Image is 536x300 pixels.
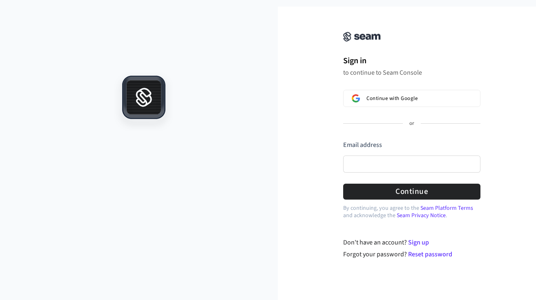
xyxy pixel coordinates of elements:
[420,204,473,212] a: Seam Platform Terms
[343,90,480,107] button: Sign in with GoogleContinue with Google
[409,120,414,127] p: or
[343,55,480,67] h1: Sign in
[352,94,360,102] img: Sign in with Google
[343,204,480,219] p: By continuing, you agree to the and acknowledge the .
[408,238,429,247] a: Sign up
[343,249,481,259] div: Forgot your password?
[343,184,480,200] button: Continue
[343,32,381,42] img: Seam Console
[366,95,418,102] span: Continue with Google
[343,238,481,247] div: Don't have an account?
[408,250,452,259] a: Reset password
[343,140,382,149] label: Email address
[343,69,480,77] p: to continue to Seam Console
[397,211,446,220] a: Seam Privacy Notice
